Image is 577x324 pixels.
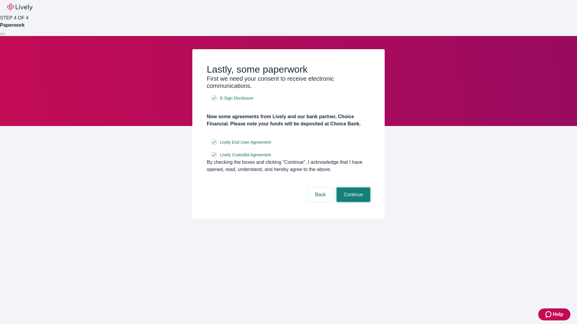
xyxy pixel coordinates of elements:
button: Back [308,187,333,202]
div: By checking the boxes and clicking “Continue", I acknowledge that I have opened, read, understand... [207,159,370,173]
span: Help [553,311,563,318]
a: e-sign disclosure document [219,151,272,159]
svg: Zendesk support icon [545,311,553,318]
h3: First we need your consent to receive electronic communications. [207,75,370,89]
img: Lively [7,4,32,11]
button: Continue [337,187,370,202]
h2: Lastly, some paperwork [207,64,370,75]
a: e-sign disclosure document [219,139,272,146]
span: Lively End User Agreement [220,139,271,145]
button: Zendesk support iconHelp [538,308,570,320]
h4: Now some agreements from Lively and our bank partner, Choice Financial. Please note your funds wi... [207,113,370,127]
a: e-sign disclosure document [219,94,255,102]
span: E-Sign Disclosure [220,95,253,101]
span: Lively Custodial Agreement [220,152,271,158]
